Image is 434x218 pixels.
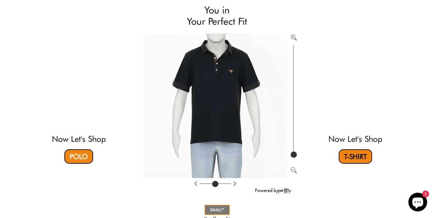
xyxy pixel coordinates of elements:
[143,33,287,178] img: Brand%2fOtero%2f10004-v2-R%2f54%2f5-S%2fAv%2f29df41c6-7dea-11ea-9f6a-0e35f21fd8c2%2fBlack%2f1%2ff...
[328,134,382,144] a: Now Let's Shop
[64,149,93,164] a: Polo
[291,34,297,41] img: Zoom in
[143,4,291,27] h2: You in Your Perfect Fit
[407,193,429,213] inbox-online-store-chat: Shopify online store chat
[232,180,237,187] button: Rotate counter clockwise
[205,205,230,215] a: SMALL
[291,167,297,173] img: Zoom out
[291,33,297,40] button: Zoom in
[193,180,198,187] button: Rotate clockwise
[232,181,237,186] img: Rotate counter clockwise
[52,134,106,144] a: Now Let's Shop
[210,207,224,212] span: SMALL
[255,188,291,193] a: Powered by
[278,188,291,193] img: perfitly-logo_73ae6c82-e2e3-4a36-81b1-9e913f6ac5a1.png
[291,166,297,172] button: Zoom out
[193,181,198,186] img: Rotate clockwise
[339,149,372,164] a: T-Shirt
